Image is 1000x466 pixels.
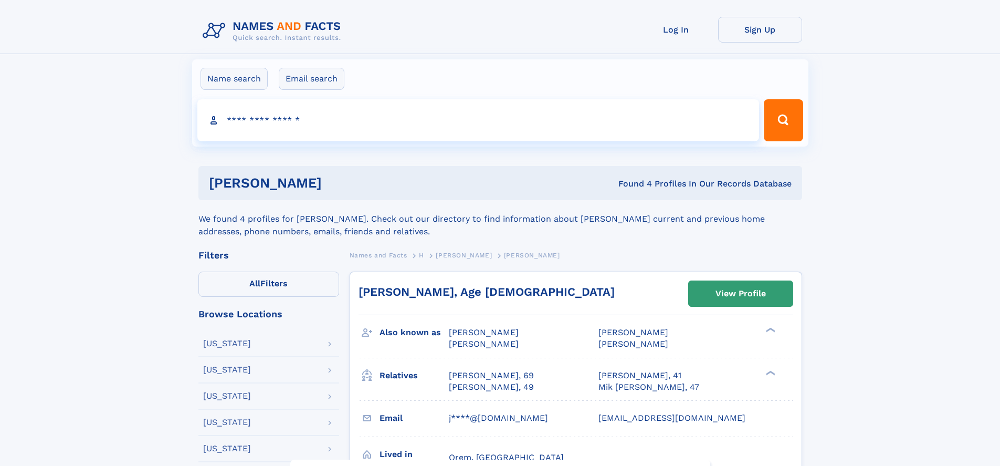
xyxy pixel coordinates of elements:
a: View Profile [689,281,793,306]
a: Mik [PERSON_NAME], 47 [598,381,699,393]
a: Sign Up [718,17,802,43]
a: [PERSON_NAME], 41 [598,370,681,381]
a: [PERSON_NAME], Age [DEMOGRAPHIC_DATA] [359,285,615,298]
img: Logo Names and Facts [198,17,350,45]
span: [PERSON_NAME] [449,327,519,337]
div: [US_STATE] [203,339,251,348]
label: Email search [279,68,344,90]
span: H [419,252,424,259]
h3: Email [380,409,449,427]
label: Name search [201,68,268,90]
label: Filters [198,272,339,297]
a: Names and Facts [350,248,407,262]
a: Log In [634,17,718,43]
a: [PERSON_NAME], 49 [449,381,534,393]
div: ❯ [763,327,776,334]
h3: Lived in [380,446,449,463]
div: [US_STATE] [203,392,251,400]
h3: Also known as [380,324,449,341]
span: [PERSON_NAME] [449,339,519,349]
div: [US_STATE] [203,444,251,453]
div: We found 4 profiles for [PERSON_NAME]. Check out our directory to find information about [PERSON_... [198,200,802,238]
div: Browse Locations [198,309,339,319]
span: [PERSON_NAME] [598,327,668,337]
span: All [249,278,260,288]
div: Filters [198,251,339,260]
span: [EMAIL_ADDRESS][DOMAIN_NAME] [598,413,745,423]
h3: Relatives [380,367,449,385]
a: [PERSON_NAME], 69 [449,370,534,381]
button: Search Button [764,99,803,141]
div: [US_STATE] [203,366,251,374]
div: ❯ [763,369,776,376]
div: Found 4 Profiles In Our Records Database [470,178,792,190]
a: H [419,248,424,262]
h1: [PERSON_NAME] [209,177,470,190]
span: [PERSON_NAME] [436,252,492,259]
div: [US_STATE] [203,418,251,427]
span: [PERSON_NAME] [598,339,668,349]
span: Orem, [GEOGRAPHIC_DATA] [449,452,564,462]
a: [PERSON_NAME] [436,248,492,262]
span: [PERSON_NAME] [504,252,560,259]
div: View Profile [715,282,766,306]
input: search input [197,99,760,141]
